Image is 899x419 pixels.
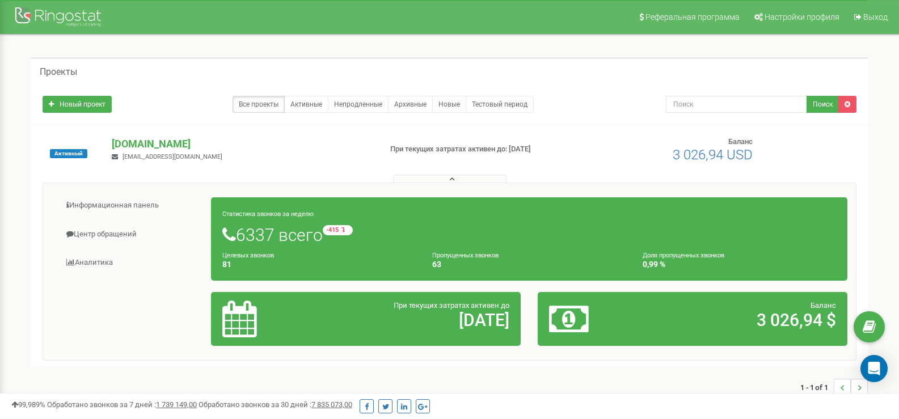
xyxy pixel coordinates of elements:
[52,249,212,277] a: Аналитика
[800,367,868,407] nav: ...
[466,96,534,113] a: Тестовый период
[432,260,626,269] h4: 63
[11,400,45,409] span: 99,989%
[50,149,87,158] span: Активный
[860,355,888,382] div: Open Intercom Messenger
[651,311,836,329] h2: 3 026,94 $
[112,137,372,151] p: [DOMAIN_NAME]
[43,96,112,113] a: Новый проект
[328,96,389,113] a: Непродленные
[673,147,753,163] span: 3 026,94 USD
[643,260,836,269] h4: 0,99 %
[643,252,724,259] small: Доля пропущенных звонков
[222,210,314,218] small: Статистика звонков за неделю
[222,260,416,269] h4: 81
[123,153,222,160] span: [EMAIL_ADDRESS][DOMAIN_NAME]
[728,137,753,146] span: Баланс
[800,379,834,396] span: 1 - 1 of 1
[807,96,839,113] button: Поиск
[222,225,836,244] h1: 6337 всего
[52,192,212,219] a: Информационная панель
[52,221,212,248] a: Центр обращений
[199,400,352,409] span: Обработано звонков за 30 дней :
[666,96,807,113] input: Поиск
[40,67,77,77] h5: Проекты
[233,96,285,113] a: Все проекты
[323,311,509,329] h2: [DATE]
[811,301,836,310] span: Баланс
[222,252,274,259] small: Целевых звонков
[311,400,352,409] u: 7 835 073,00
[47,400,197,409] span: Обработано звонков за 7 дней :
[323,225,353,235] small: -415
[765,12,839,22] span: Настройки профиля
[388,96,433,113] a: Архивные
[645,12,740,22] span: Реферальная программа
[432,252,499,259] small: Пропущенных звонков
[863,12,888,22] span: Выход
[156,400,197,409] u: 1 739 149,00
[432,96,466,113] a: Новые
[394,301,509,310] span: При текущих затратах активен до
[284,96,328,113] a: Активные
[390,144,581,155] p: При текущих затратах активен до: [DATE]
